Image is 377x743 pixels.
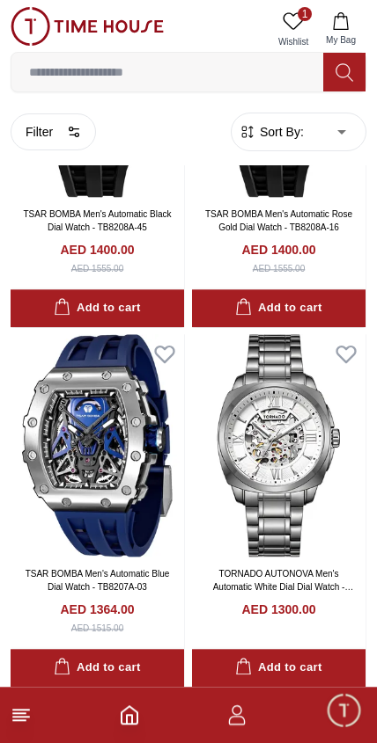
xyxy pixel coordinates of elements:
div: Add to cart [235,658,322,678]
a: TORNADO AUTONOVA Men's Automatic White Dial Dial Watch - T7316-XBXW [213,569,354,605]
button: Add to cart [192,289,366,327]
div: AED 1555.00 [71,262,124,275]
button: My Bag [315,7,366,52]
img: TORNADO AUTONOVA Men's Automatic White Dial Dial Watch - T7316-XBXW [192,334,366,557]
a: TSAR BOMBA Men's Automatic Black Dial Watch - TB8208A-45 [23,209,171,232]
div: Add to cart [54,658,140,678]
div: Chat Widget [325,691,364,730]
button: Add to cart [11,289,184,327]
h4: AED 1400.00 [60,241,134,259]
div: AED 1555.00 [253,262,306,275]
div: Add to cart [54,298,140,318]
h4: AED 1300.00 [241,601,315,618]
button: Add to cart [192,649,366,687]
a: TSAR BOMBA Men's Automatic Blue Dial Watch - TB8207A-03 [26,569,170,592]
a: TSAR BOMBA Men's Automatic Rose Gold Dial Watch - TB8208A-16 [205,209,352,232]
a: Home [119,704,140,725]
img: TSAR BOMBA Men's Automatic Blue Dial Watch - TB8207A-03 [11,334,184,557]
img: ... [11,7,164,46]
h4: AED 1364.00 [60,601,134,618]
span: My Bag [319,33,363,47]
button: Add to cart [11,649,184,687]
span: Wishlist [271,35,315,48]
span: 1 [298,7,312,21]
button: Sort By: [239,123,304,141]
div: AED 1515.00 [71,622,124,635]
a: 1Wishlist [271,7,315,52]
span: Sort By: [256,123,304,141]
div: Add to cart [235,298,322,318]
button: Filter [11,113,96,150]
h4: AED 1400.00 [241,241,315,259]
